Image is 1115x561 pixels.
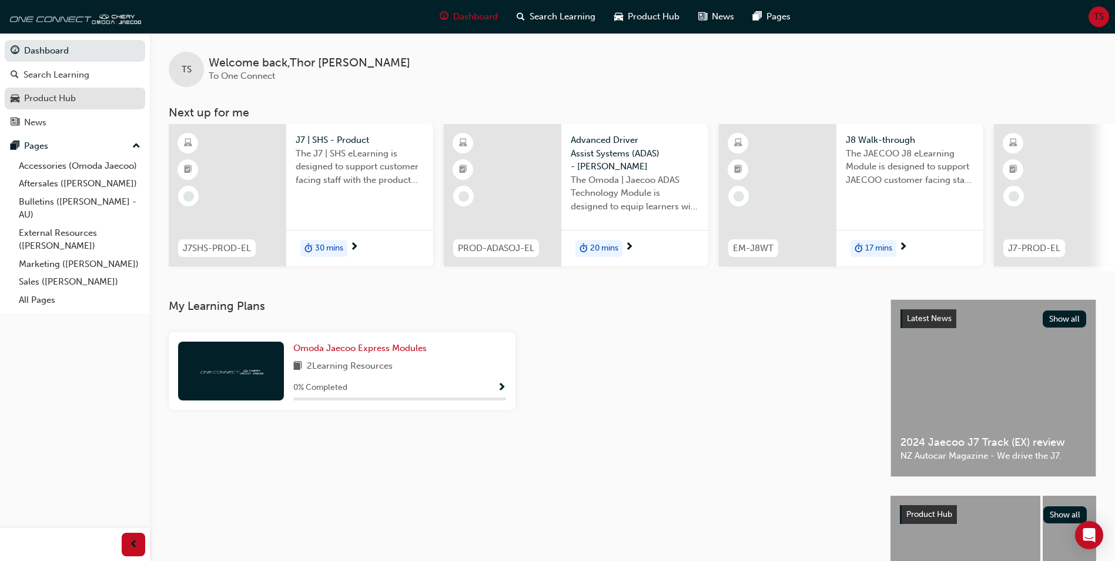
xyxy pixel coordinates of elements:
[1043,506,1087,523] button: Show all
[169,124,433,266] a: J7SHS-PROD-ELJ7 | SHS - ProductThe J7 | SHS eLearning is designed to support customer facing staf...
[24,116,46,129] div: News
[580,241,588,256] span: duration-icon
[5,135,145,157] button: Pages
[744,5,800,29] a: pages-iconPages
[453,10,498,24] span: Dashboard
[855,241,863,256] span: duration-icon
[183,191,194,202] span: learningRecordVerb_NONE-icon
[307,359,393,374] span: 2 Learning Resources
[444,124,708,266] a: PROD-ADASOJ-ELAdvanced Driver Assist Systems (ADAS) - [PERSON_NAME]The Omoda | Jaecoo ADAS Techno...
[734,162,742,178] span: booktick-icon
[1009,136,1017,151] span: learningResourceType_ELEARNING-icon
[899,242,908,253] span: next-icon
[719,124,983,266] a: EM-J8WTJ8 Walk-throughThe JAECOO J8 eLearning Module is designed to support JAECOO customer facin...
[846,133,974,147] span: J8 Walk-through
[14,255,145,273] a: Marketing ([PERSON_NAME])
[199,365,263,376] img: oneconnect
[753,9,762,24] span: pages-icon
[11,70,19,81] span: search-icon
[184,136,192,151] span: learningResourceType_ELEARNING-icon
[571,173,699,213] span: The Omoda | Jaecoo ADAS Technology Module is designed to equip learners with essential knowledge ...
[900,505,1087,524] a: Product HubShow all
[530,10,595,24] span: Search Learning
[907,313,952,323] span: Latest News
[628,10,679,24] span: Product Hub
[1009,191,1019,202] span: learningRecordVerb_NONE-icon
[11,118,19,128] span: news-icon
[6,5,141,28] img: oneconnect
[459,162,467,178] span: booktick-icon
[5,88,145,109] a: Product Hub
[150,106,1115,119] h3: Next up for me
[1043,310,1087,328] button: Show all
[440,9,448,24] span: guage-icon
[14,193,145,224] a: Bulletins ([PERSON_NAME] - AU)
[296,133,424,147] span: J7 | SHS - Product
[590,242,618,255] span: 20 mins
[184,162,192,178] span: booktick-icon
[571,133,699,173] span: Advanced Driver Assist Systems (ADAS) - [PERSON_NAME]
[14,273,145,291] a: Sales ([PERSON_NAME])
[733,242,774,255] span: EM-J8WT
[14,291,145,309] a: All Pages
[293,381,347,395] span: 0 % Completed
[14,224,145,255] a: External Resources ([PERSON_NAME])
[5,38,145,135] button: DashboardSearch LearningProduct HubNews
[507,5,605,29] a: search-iconSearch Learning
[296,147,424,187] span: The J7 | SHS eLearning is designed to support customer facing staff with the product and sales in...
[430,5,507,29] a: guage-iconDashboard
[458,242,534,255] span: PROD-ADASOJ-EL
[698,9,707,24] span: news-icon
[5,64,145,86] a: Search Learning
[1089,6,1109,27] button: TS
[734,136,742,151] span: learningResourceType_ELEARNING-icon
[132,139,140,154] span: up-icon
[209,56,410,70] span: Welcome back , Thor [PERSON_NAME]
[24,139,48,153] div: Pages
[712,10,734,24] span: News
[458,191,469,202] span: learningRecordVerb_NONE-icon
[182,63,192,76] span: TS
[169,299,872,313] h3: My Learning Plans
[14,157,145,175] a: Accessories (Omoda Jaecoo)
[1009,162,1017,178] span: booktick-icon
[734,191,744,202] span: learningRecordVerb_NONE-icon
[517,9,525,24] span: search-icon
[129,537,138,552] span: prev-icon
[625,242,634,253] span: next-icon
[846,147,974,187] span: The JAECOO J8 eLearning Module is designed to support JAECOO customer facing staff with the produ...
[304,241,313,256] span: duration-icon
[497,380,506,395] button: Show Progress
[900,309,1086,328] a: Latest NewsShow all
[497,383,506,393] span: Show Progress
[14,175,145,193] a: Aftersales ([PERSON_NAME])
[900,436,1086,449] span: 2024 Jaecoo J7 Track (EX) review
[315,242,343,255] span: 30 mins
[293,342,431,355] a: Omoda Jaecoo Express Modules
[293,359,302,374] span: book-icon
[900,449,1086,463] span: NZ Autocar Magazine - We drive the J7.
[1075,521,1103,549] div: Open Intercom Messenger
[906,509,952,519] span: Product Hub
[605,5,689,29] a: car-iconProduct Hub
[689,5,744,29] a: news-iconNews
[1094,10,1104,24] span: TS
[293,343,427,353] span: Omoda Jaecoo Express Modules
[11,46,19,56] span: guage-icon
[24,92,76,105] div: Product Hub
[865,242,892,255] span: 17 mins
[11,93,19,104] span: car-icon
[766,10,791,24] span: Pages
[350,242,359,253] span: next-icon
[183,242,251,255] span: J7SHS-PROD-EL
[24,68,89,82] div: Search Learning
[459,136,467,151] span: learningResourceType_ELEARNING-icon
[11,141,19,152] span: pages-icon
[1008,242,1060,255] span: J7-PROD-EL
[5,112,145,133] a: News
[614,9,623,24] span: car-icon
[209,71,275,81] span: To One Connect
[890,299,1096,477] a: Latest NewsShow all2024 Jaecoo J7 Track (EX) reviewNZ Autocar Magazine - We drive the J7.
